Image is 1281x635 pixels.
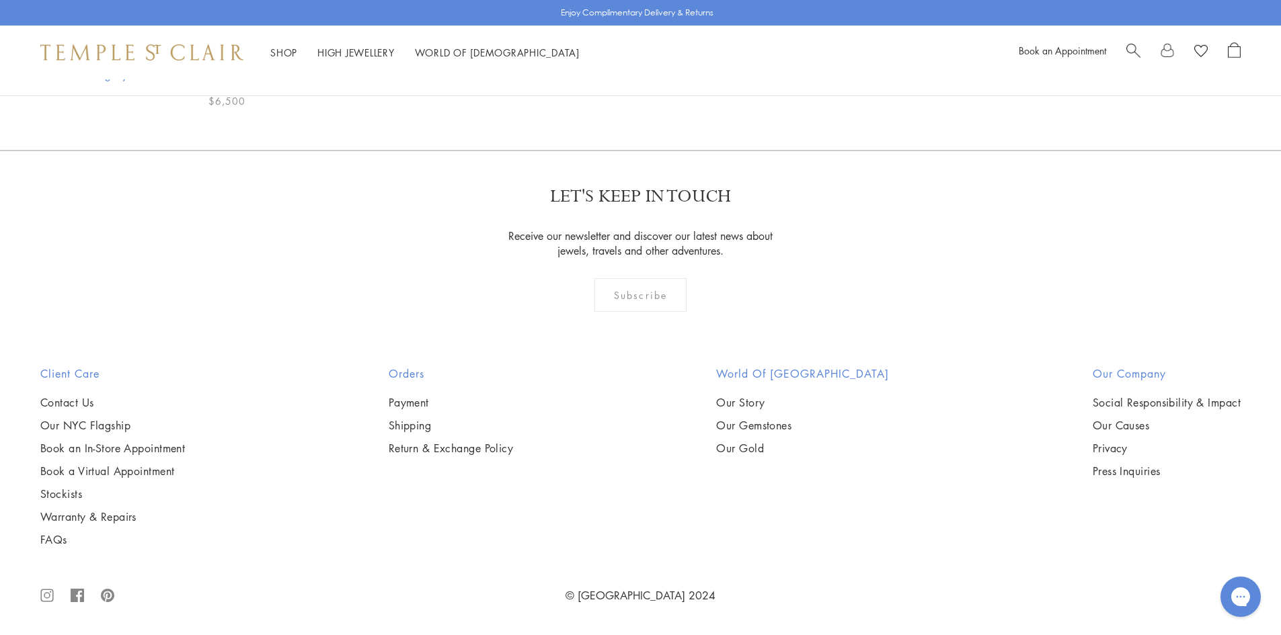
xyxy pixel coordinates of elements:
a: Return & Exchange Policy [389,441,514,456]
p: Receive our newsletter and discover our latest news about jewels, travels and other adventures. [504,228,777,258]
a: Search [1126,42,1140,62]
a: Our Story [716,395,889,410]
h2: Orders [389,366,514,382]
a: FAQs [40,532,185,547]
nav: Main navigation [270,44,580,61]
a: Our Gemstones [716,418,889,433]
a: Our Causes [1093,418,1241,433]
a: View Wishlist [1194,42,1208,62]
h2: Client Care [40,366,185,382]
p: Enjoy Complimentary Delivery & Returns [561,6,713,19]
a: Stockists [40,486,185,501]
span: $6,500 [208,93,245,109]
a: Our Gold [716,441,889,456]
img: Temple St. Clair [40,44,243,60]
a: Social Responsibility & Impact [1093,395,1241,410]
p: LET'S KEEP IN TOUCH [550,185,731,208]
h2: World of [GEOGRAPHIC_DATA] [716,366,889,382]
a: Our NYC Flagship [40,418,185,433]
a: Warranty & Repairs [40,509,185,524]
a: © [GEOGRAPHIC_DATA] 2024 [566,588,715,603]
a: High JewelleryHigh Jewellery [317,46,395,59]
iframe: Gorgias live chat messenger [1214,572,1268,622]
a: Shipping [389,418,514,433]
a: Press Inquiries [1093,464,1241,478]
a: Privacy [1093,441,1241,456]
a: Book an In-Store Appointment [40,441,185,456]
a: World of [DEMOGRAPHIC_DATA]World of [DEMOGRAPHIC_DATA] [415,46,580,59]
a: Book a Virtual Appointment [40,464,185,478]
div: Subscribe [594,278,687,312]
a: Payment [389,395,514,410]
a: Book an Appointment [1019,44,1106,57]
h2: Our Company [1093,366,1241,382]
a: ShopShop [270,46,297,59]
a: Contact Us [40,395,185,410]
a: Open Shopping Bag [1228,42,1241,62]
